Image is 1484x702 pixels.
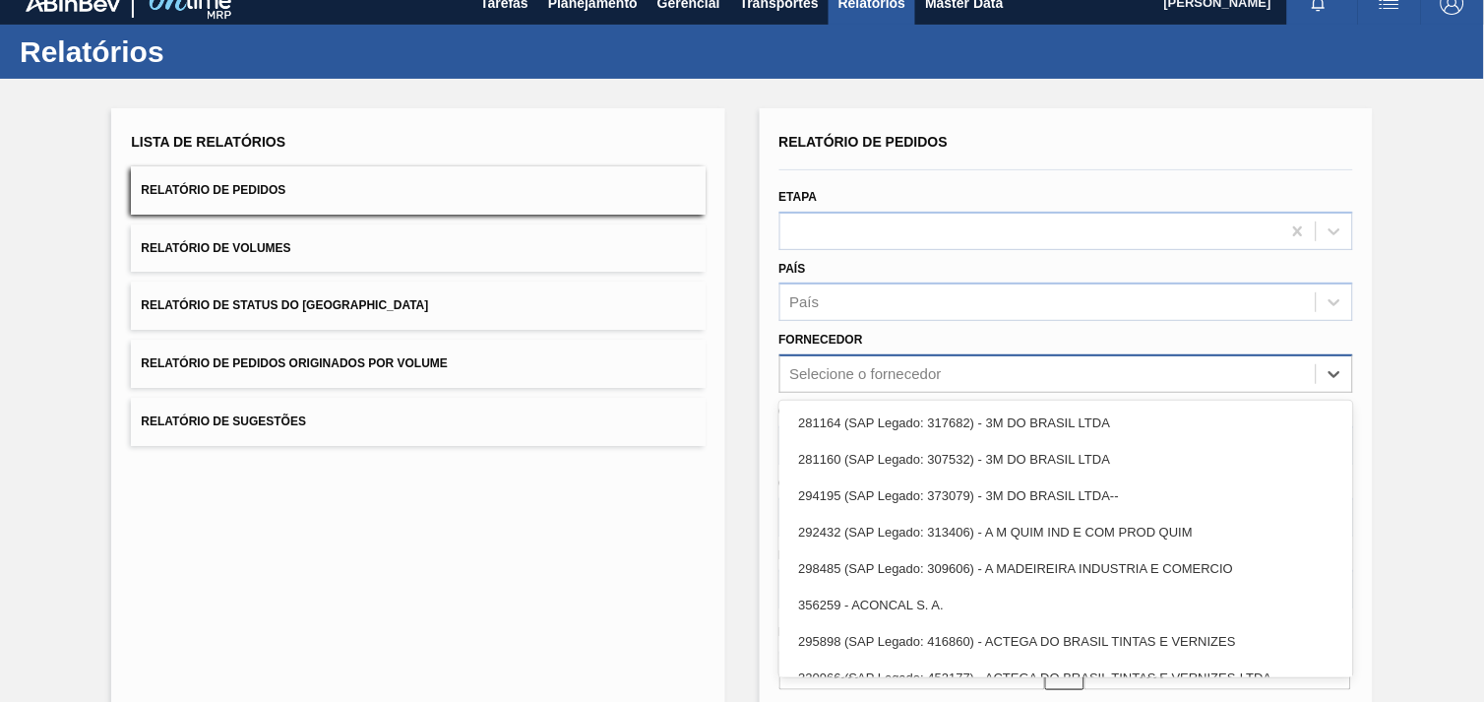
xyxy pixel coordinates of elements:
[779,550,1353,587] div: 298485 (SAP Legado: 309606) - A MADEIREIRA INDUSTRIA E COMERCIO
[131,224,705,273] button: Relatório de Volumes
[779,333,863,347] label: Fornecedor
[779,514,1353,550] div: 292432 (SAP Legado: 313406) - A M QUIM IND E COM PROD QUIM
[131,134,285,150] span: Lista de Relatórios
[141,356,448,370] span: Relatório de Pedidos Originados por Volume
[779,623,1353,660] div: 295898 (SAP Legado: 416860) - ACTEGA DO BRASIL TINTAS E VERNIZES
[131,340,705,388] button: Relatório de Pedidos Originados por Volume
[141,298,428,312] span: Relatório de Status do [GEOGRAPHIC_DATA]
[141,183,285,197] span: Relatório de Pedidos
[131,166,705,215] button: Relatório de Pedidos
[790,366,942,383] div: Selecione o fornecedor
[779,478,1353,514] div: 294195 (SAP Legado: 373079) - 3M DO BRASIL LTDA--
[141,241,290,255] span: Relatório de Volumes
[779,262,806,276] label: País
[779,190,818,204] label: Etapa
[131,398,705,446] button: Relatório de Sugestões
[779,405,1353,441] div: 281164 (SAP Legado: 317682) - 3M DO BRASIL LTDA
[790,294,820,311] div: País
[131,282,705,330] button: Relatório de Status do [GEOGRAPHIC_DATA]
[779,660,1353,696] div: 320966 (SAP Legado: 452177) - ACTEGA DO BRASIL TINTAS E VERNIZES-LTDA.-
[779,587,1353,623] div: 356259 - ACONCAL S. A.
[779,134,949,150] span: Relatório de Pedidos
[779,441,1353,478] div: 281160 (SAP Legado: 307532) - 3M DO BRASIL LTDA
[141,415,306,428] span: Relatório de Sugestões
[20,40,369,63] h1: Relatórios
